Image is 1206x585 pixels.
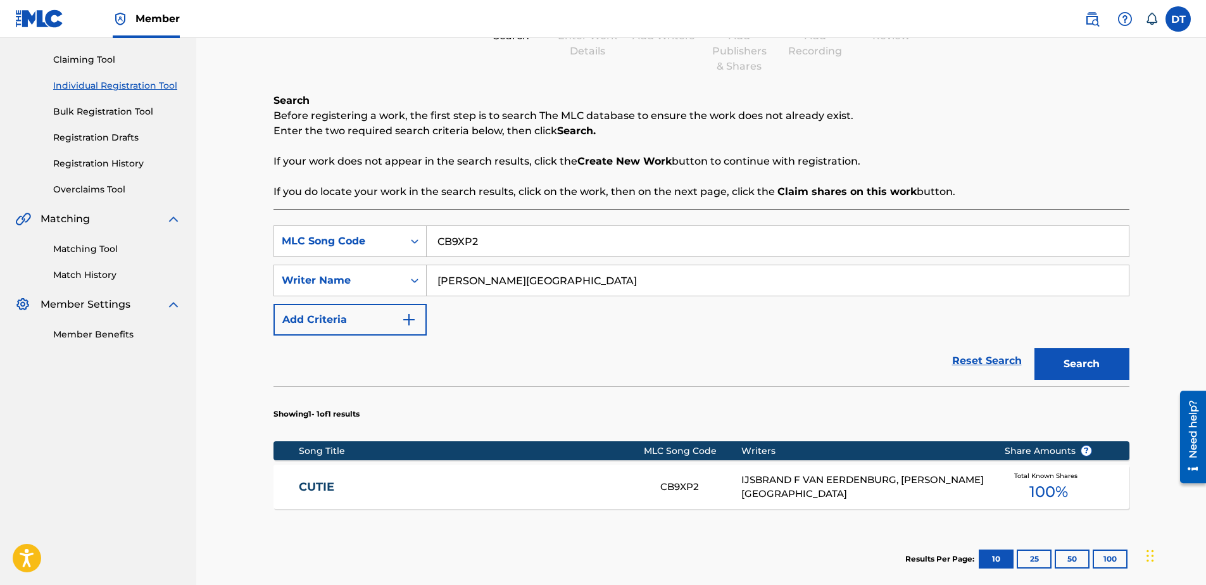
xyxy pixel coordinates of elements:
span: ? [1081,446,1091,456]
form: Search Form [273,225,1129,386]
p: Showing 1 - 1 of 1 results [273,408,360,420]
strong: Create New Work [577,155,672,167]
strong: Search. [557,125,596,137]
div: MLC Song Code [644,444,741,458]
button: 25 [1017,550,1052,569]
span: 100 % [1029,481,1068,503]
img: Top Rightsholder [113,11,128,27]
img: Member Settings [15,297,30,312]
div: Writers [741,444,985,458]
p: Enter the two required search criteria below, then click [273,123,1129,139]
a: Bulk Registration Tool [53,105,181,118]
span: Matching [41,211,90,227]
p: If your work does not appear in the search results, click the button to continue with registration. [273,154,1129,169]
b: Search [273,94,310,106]
div: MLC Song Code [282,234,396,249]
iframe: Resource Center [1171,386,1206,488]
a: Registration Drafts [53,131,181,144]
div: User Menu [1165,6,1191,32]
button: Add Criteria [273,304,427,336]
button: 50 [1055,550,1090,569]
div: Add Recording [784,28,847,59]
a: Individual Registration Tool [53,79,181,92]
button: 100 [1093,550,1127,569]
div: Song Title [299,444,644,458]
a: Member Benefits [53,328,181,341]
strong: Claim shares on this work [777,186,917,198]
p: If you do locate your work in the search results, click on the work, then on the next page, click... [273,184,1129,199]
img: expand [166,211,181,227]
div: CB9XP2 [660,480,741,494]
span: Total Known Shares [1014,471,1083,481]
a: CUTIE [299,480,643,494]
span: Member Settings [41,297,130,312]
img: Matching [15,211,31,227]
a: Public Search [1079,6,1105,32]
div: Add Publishers & Shares [708,28,771,74]
p: Before registering a work, the first step is to search The MLC database to ensure the work does n... [273,108,1129,123]
img: 9d2ae6d4665cec9f34b9.svg [401,312,417,327]
a: Matching Tool [53,242,181,256]
iframe: Chat Widget [1143,524,1206,585]
a: Overclaims Tool [53,183,181,196]
img: help [1117,11,1133,27]
div: Chatwidget [1143,524,1206,585]
div: Slepen [1146,537,1154,575]
a: Registration History [53,157,181,170]
a: Match History [53,268,181,282]
a: Claiming Tool [53,53,181,66]
span: Share Amounts [1005,444,1092,458]
div: Enter Work Details [556,28,619,59]
div: IJSBRAND F VAN EERDENBURG, [PERSON_NAME][GEOGRAPHIC_DATA] [741,473,985,501]
span: Member [135,11,180,26]
p: Results Per Page: [905,553,977,565]
img: MLC Logo [15,9,64,28]
div: Notifications [1145,13,1158,25]
div: Writer Name [282,273,396,288]
img: expand [166,297,181,312]
div: Help [1112,6,1138,32]
img: search [1084,11,1100,27]
button: 10 [979,550,1014,569]
button: Search [1034,348,1129,380]
a: Reset Search [946,347,1028,375]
